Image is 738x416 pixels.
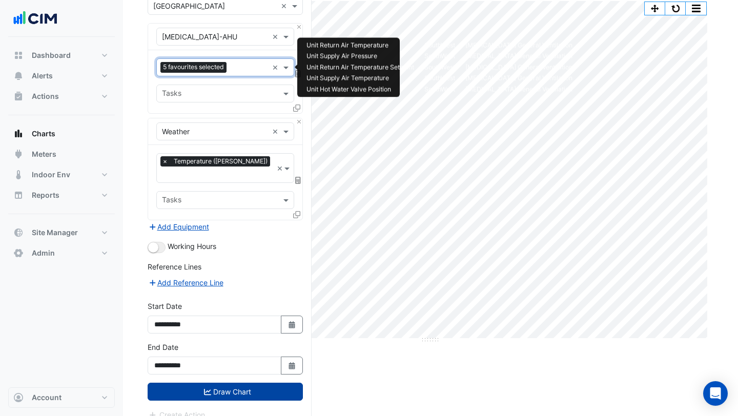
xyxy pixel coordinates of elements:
[294,176,303,184] span: Choose Function
[148,342,178,352] label: End Date
[13,129,24,139] app-icon: Charts
[296,118,302,125] button: Close
[148,277,224,288] button: Add Reference Line
[296,24,302,30] button: Close
[13,50,24,60] app-icon: Dashboard
[160,62,227,72] span: 5 favourites selected
[32,392,61,403] span: Account
[293,103,300,112] span: Clone Favourites and Tasks from this Equipment to other Equipment
[13,170,24,180] app-icon: Indoor Env
[8,243,115,263] button: Admin
[160,88,181,101] div: Tasks
[293,210,300,219] span: Clone Favourites and Tasks from this Equipment to other Equipment
[13,248,24,258] app-icon: Admin
[8,86,115,107] button: Actions
[13,149,24,159] app-icon: Meters
[32,71,53,81] span: Alerts
[8,66,115,86] button: Alerts
[32,190,59,200] span: Reports
[460,51,578,62] td: [MEDICAL_DATA] General Ventilation
[288,361,297,370] fa-icon: Select Date
[281,1,290,11] span: Clear
[301,84,419,95] td: Unit Hot Water Valve Position
[168,242,216,251] span: Working Hours
[460,40,578,51] td: [MEDICAL_DATA] General Ventilation
[32,227,78,238] span: Site Manager
[32,91,59,101] span: Actions
[460,73,578,84] td: [MEDICAL_DATA] General Ventilation
[272,126,281,137] span: Clear
[419,40,460,51] td: SouthWest
[301,40,419,51] td: Unit Return Air Temperature
[8,45,115,66] button: Dashboard
[32,170,70,180] span: Indoor Env
[645,2,665,15] button: Pan
[8,123,115,144] button: Charts
[686,2,706,15] button: More Options
[13,71,24,81] app-icon: Alerts
[148,301,182,311] label: Start Date
[8,144,115,164] button: Meters
[13,190,24,200] app-icon: Reports
[148,221,210,233] button: Add Equipment
[13,91,24,101] app-icon: Actions
[460,84,578,95] td: [MEDICAL_DATA] General Ventilation
[171,156,270,167] span: Temperature (Celcius)
[419,84,460,95] td: SouthWest
[301,62,419,73] td: Unit Return Air Temperature Setpoint
[8,164,115,185] button: Indoor Env
[288,320,297,329] fa-icon: Select Date
[160,194,181,207] div: Tasks
[8,387,115,408] button: Account
[32,248,55,258] span: Admin
[272,31,281,42] span: Clear
[419,51,460,62] td: SouthWest
[272,62,281,73] span: Clear
[301,73,419,84] td: Unit Supply Air Temperature
[294,69,303,78] span: Choose Function
[460,62,578,73] td: [MEDICAL_DATA] General Ventilation
[8,222,115,243] button: Site Manager
[148,261,201,272] label: Reference Lines
[703,381,728,406] div: Open Intercom Messenger
[148,383,303,401] button: Draw Chart
[32,129,55,139] span: Charts
[665,2,686,15] button: Reset
[12,8,58,29] img: Company Logo
[277,163,283,174] span: Clear
[419,62,460,73] td: SouthWest
[8,185,115,205] button: Reports
[160,156,170,167] span: ×
[419,73,460,84] td: SouthWest
[301,51,419,62] td: Unit Supply Air Pressure
[32,50,71,60] span: Dashboard
[13,227,24,238] app-icon: Site Manager
[32,149,56,159] span: Meters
